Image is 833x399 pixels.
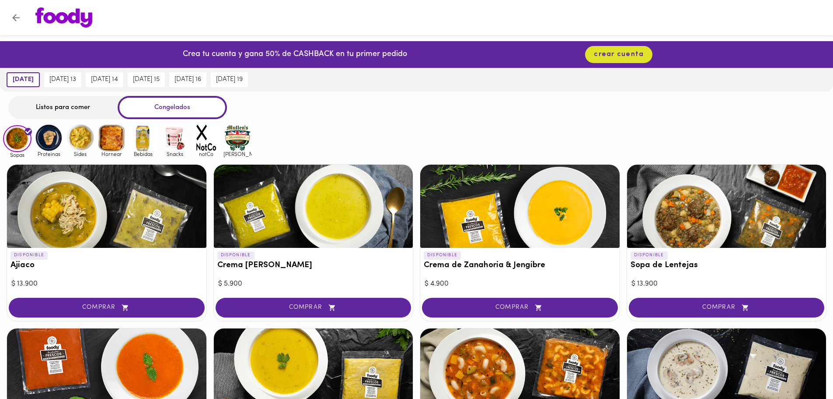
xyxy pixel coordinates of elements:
button: crear cuenta [585,46,652,63]
button: COMPRAR [216,298,411,318]
button: [DATE] 15 [128,72,165,87]
h3: Crema de Zanahoria & Jengibre [424,261,616,270]
button: Volver [5,7,27,28]
div: Crema de Zanahoria & Jengibre [420,165,620,248]
p: DISPONIBLE [217,251,254,259]
img: Sopas [3,125,31,152]
span: COMPRAR [227,304,401,311]
span: notCo [192,151,220,157]
p: DISPONIBLE [424,251,461,259]
span: Sopas [3,152,31,158]
img: Sides [66,124,94,152]
div: Sopa de Lentejas [627,165,826,248]
button: [DATE] [7,72,40,87]
button: COMPRAR [422,298,618,318]
span: [DATE] 19 [216,76,243,84]
div: Listos para comer [8,96,118,119]
span: [DATE] 15 [133,76,160,84]
h3: Ajiaco [10,261,203,270]
span: COMPRAR [20,304,194,311]
p: Crea tu cuenta y gana 50% de CASHBACK en tu primer pedido [183,49,407,60]
span: [DATE] 16 [174,76,201,84]
span: Bebidas [129,151,157,157]
h3: Crema [PERSON_NAME] [217,261,410,270]
img: Hornear [98,124,126,152]
div: Crema del Huerto [214,165,413,248]
span: Snacks [160,151,189,157]
span: [DATE] [13,76,34,84]
button: [DATE] 16 [169,72,206,87]
span: crear cuenta [594,50,644,59]
button: COMPRAR [629,298,825,318]
span: [PERSON_NAME] [223,151,252,157]
img: Bebidas [129,124,157,152]
button: [DATE] 13 [44,72,81,87]
img: notCo [192,124,220,152]
span: Proteinas [35,151,63,157]
h3: Sopa de Lentejas [631,261,823,270]
img: Proteinas [35,124,63,152]
div: $ 4.900 [425,279,615,289]
button: [DATE] 19 [211,72,248,87]
span: Hornear [98,151,126,157]
span: [DATE] 13 [49,76,76,84]
button: COMPRAR [9,298,205,318]
div: Congelados [118,96,227,119]
span: [DATE] 14 [91,76,118,84]
img: Snacks [160,124,189,152]
button: [DATE] 14 [86,72,123,87]
span: COMPRAR [640,304,814,311]
img: mullens [223,124,252,152]
div: $ 5.900 [218,279,409,289]
div: Ajiaco [7,165,206,248]
p: DISPONIBLE [10,251,48,259]
span: COMPRAR [433,304,607,311]
div: $ 13.900 [11,279,202,289]
p: DISPONIBLE [631,251,668,259]
img: logo.png [35,7,92,28]
div: $ 13.900 [631,279,822,289]
span: Sides [66,151,94,157]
